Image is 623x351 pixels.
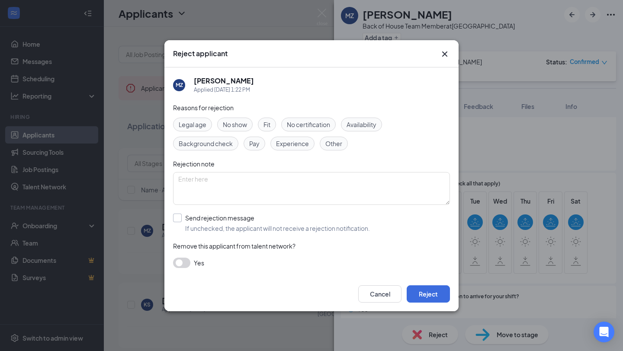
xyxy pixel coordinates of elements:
[176,81,183,89] div: MZ
[173,160,215,168] span: Rejection note
[287,120,330,129] span: No certification
[276,139,309,148] span: Experience
[347,120,376,129] span: Availability
[173,242,295,250] span: Remove this applicant from talent network?
[263,120,270,129] span: Fit
[223,120,247,129] span: No show
[249,139,260,148] span: Pay
[358,285,401,303] button: Cancel
[194,258,204,268] span: Yes
[194,76,254,86] h5: [PERSON_NAME]
[325,139,342,148] span: Other
[440,49,450,59] button: Close
[194,86,254,94] div: Applied [DATE] 1:22 PM
[440,49,450,59] svg: Cross
[407,285,450,303] button: Reject
[179,120,206,129] span: Legal age
[594,322,614,342] div: Open Intercom Messenger
[173,49,228,58] h3: Reject applicant
[179,139,233,148] span: Background check
[173,104,234,112] span: Reasons for rejection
